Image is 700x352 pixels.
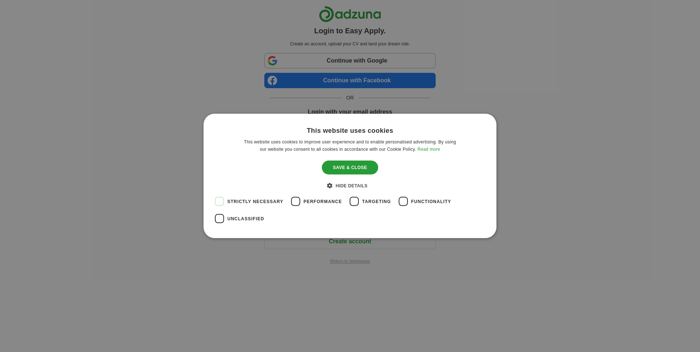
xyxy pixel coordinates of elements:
[307,127,393,135] div: This website uses cookies
[227,198,283,205] span: Strictly necessary
[304,198,342,205] span: Performance
[332,182,368,189] div: Hide details
[322,161,378,175] div: Save & Close
[244,139,456,152] span: This website uses cookies to improve user experience and to enable personalised advertising. By u...
[204,114,496,238] div: Cookie consent dialog
[411,198,451,205] span: Functionality
[227,216,264,222] span: Unclassified
[417,147,440,152] a: Read more, opens a new window
[336,183,368,188] span: Hide details
[362,198,391,205] span: Targeting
